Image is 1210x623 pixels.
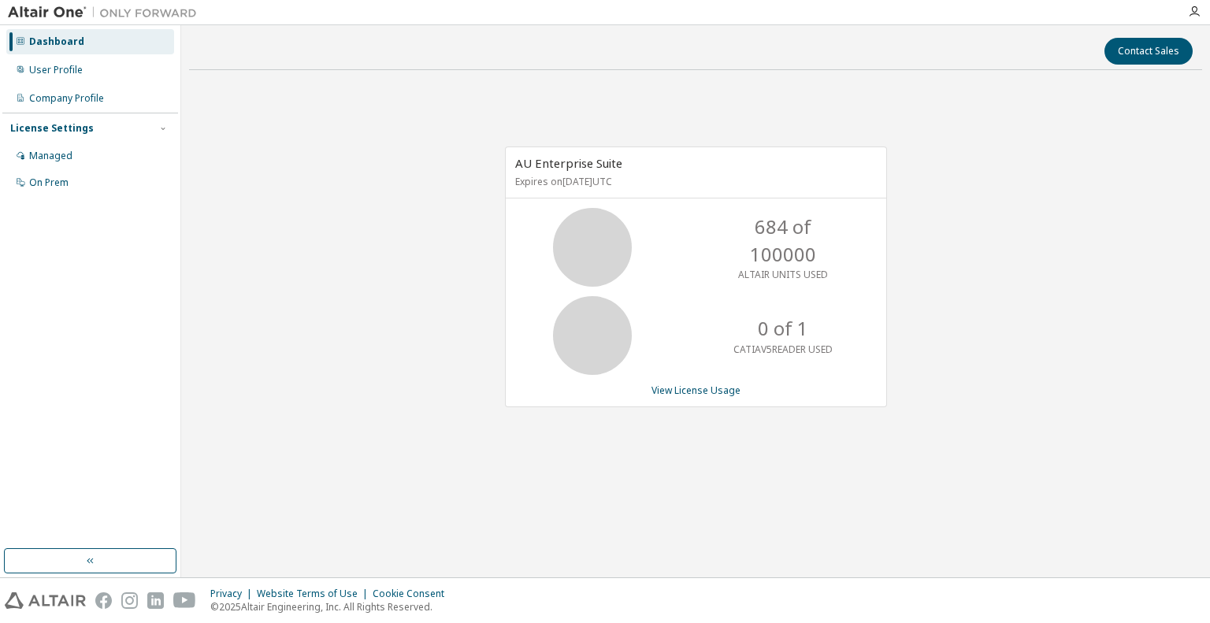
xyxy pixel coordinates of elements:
button: Contact Sales [1104,38,1193,65]
img: facebook.svg [95,592,112,609]
div: Cookie Consent [373,588,454,600]
div: User Profile [29,64,83,76]
img: altair_logo.svg [5,592,86,609]
a: View License Usage [651,384,740,397]
div: Privacy [210,588,257,600]
img: youtube.svg [173,592,196,609]
img: instagram.svg [121,592,138,609]
p: ALTAIR UNITS USED [738,268,828,281]
p: © 2025 Altair Engineering, Inc. All Rights Reserved. [210,600,454,614]
p: 684 of 100000 [720,213,846,268]
p: 0 of 1 [758,315,808,342]
p: CATIAV5READER USED [733,343,833,356]
img: Altair One [8,5,205,20]
p: Expires on [DATE] UTC [515,175,873,188]
img: linkedin.svg [147,592,164,609]
div: Managed [29,150,72,162]
div: Website Terms of Use [257,588,373,600]
div: Company Profile [29,92,104,105]
div: On Prem [29,176,69,189]
span: AU Enterprise Suite [515,155,622,171]
div: License Settings [10,122,94,135]
div: Dashboard [29,35,84,48]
